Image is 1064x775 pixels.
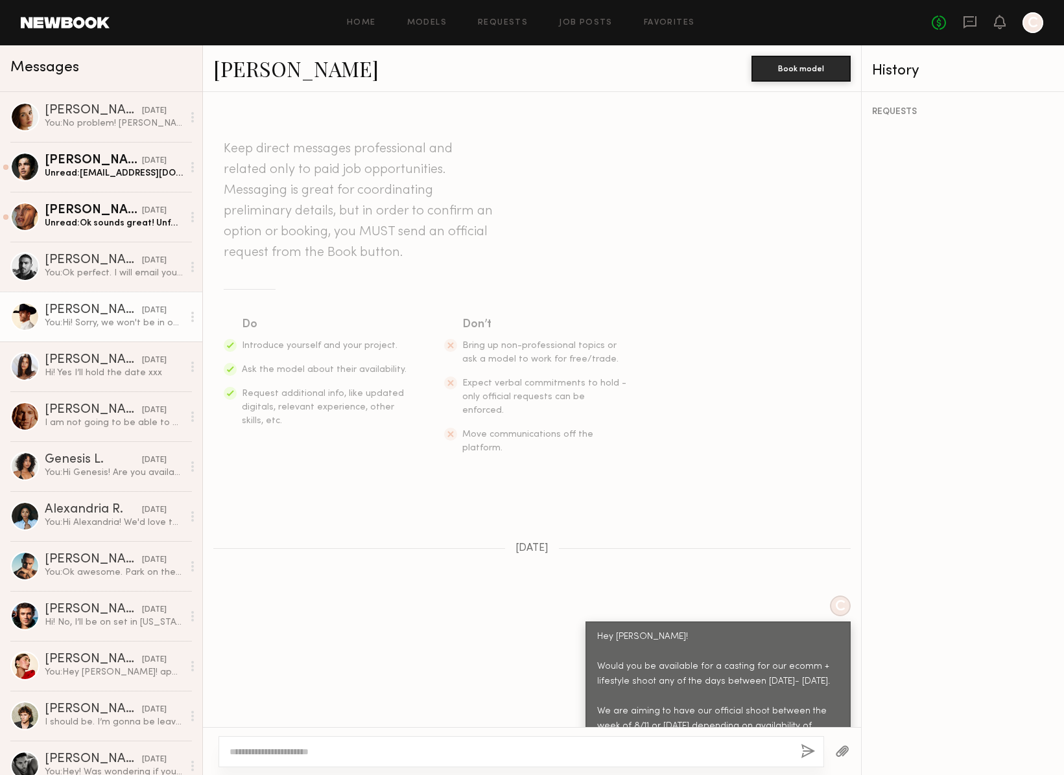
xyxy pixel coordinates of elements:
[10,60,79,75] span: Messages
[45,566,183,579] div: You: Ok awesome. Park on the [US_STATE][GEOGRAPHIC_DATA] side of the parking lot, enter through t...
[751,56,851,82] button: Book model
[142,205,167,217] div: [DATE]
[242,341,397,350] span: Introduce yourself and your project.
[45,467,183,479] div: You: Hi Genesis! Are you available for casting [DATE] 2-3pm? [STREET_ADDRESS][US_STATE]
[45,603,142,616] div: [PERSON_NAME]
[142,305,167,317] div: [DATE]
[45,616,183,629] div: Hi! No, I’ll be on set in [US_STATE] [DATE] and [DATE]
[142,454,167,467] div: [DATE]
[242,389,404,425] span: Request additional info, like updated digitals, relevant experience, other skills, etc.
[45,154,142,167] div: [PERSON_NAME]
[45,267,183,279] div: You: Ok perfect. I will email you all the info!
[45,454,142,467] div: Genesis L.
[45,753,142,766] div: [PERSON_NAME]
[45,217,183,229] div: Unread: Ok sounds great! Unfortunately I’m booked [DATE] :/. If it’s helpful, I am usually a size...
[142,754,167,766] div: [DATE]
[462,316,628,334] div: Don’t
[407,19,447,27] a: Models
[142,354,167,367] div: [DATE]
[242,365,407,374] span: Ask the model about their availability.
[559,19,613,27] a: Job Posts
[142,604,167,616] div: [DATE]
[45,354,142,367] div: [PERSON_NAME]
[462,379,626,415] span: Expect verbal commitments to hold - only official requests can be enforced.
[347,19,376,27] a: Home
[45,703,142,716] div: [PERSON_NAME]
[142,105,167,117] div: [DATE]
[45,117,183,130] div: You: No problem! [PERSON_NAME] will see you [DATE] at 11am.
[142,404,167,417] div: [DATE]
[644,19,695,27] a: Favorites
[872,64,1054,78] div: History
[45,516,183,529] div: You: Hi Alexandria! We'd love to see you for casting to potentially book you for lifestyle on 10/...
[462,341,619,364] span: Bring up non-professional topics or ask a model to work for free/trade.
[515,543,549,554] span: [DATE]
[45,204,142,217] div: [PERSON_NAME]
[45,254,142,267] div: [PERSON_NAME]
[462,430,593,452] span: Move communications off the platform.
[142,155,167,167] div: [DATE]
[45,553,142,566] div: [PERSON_NAME]
[1023,12,1043,33] a: C
[45,404,142,417] div: [PERSON_NAME]
[142,704,167,716] div: [DATE]
[45,167,183,179] div: Unread: [EMAIL_ADDRESS][DOMAIN_NAME]
[45,716,183,728] div: I should be. I’m gonna be leaving for [US_STATE] Fashion week but that’s the 1st week of September.
[224,139,496,263] header: Keep direct messages professional and related only to paid job opportunities. Messaging is great ...
[142,554,167,566] div: [DATE]
[142,255,167,267] div: [DATE]
[242,316,408,334] div: Do
[142,504,167,516] div: [DATE]
[142,654,167,666] div: [DATE]
[45,104,142,117] div: [PERSON_NAME]
[45,503,142,516] div: Alexandria R.
[751,62,851,73] a: Book model
[45,367,183,379] div: Hi! Yes I’ll hold the date xxx
[45,666,183,678] div: You: Hey [PERSON_NAME]! apologies for the delay, we had run into some booking issues with our pho...
[45,653,142,666] div: [PERSON_NAME]
[213,54,379,82] a: [PERSON_NAME]
[45,304,142,317] div: [PERSON_NAME]
[45,417,183,429] div: I am not going to be able to make it unfortunately. Job is going later than I thought. Do you do ...
[478,19,528,27] a: Requests
[872,108,1054,117] div: REQUESTS
[45,317,183,329] div: You: Hi! Sorry, we won't be in office [DATE]. I will be in touch for the next shoot! Thanks!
